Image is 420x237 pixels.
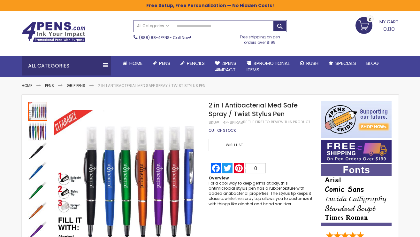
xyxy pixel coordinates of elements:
[233,32,287,45] div: Free shipping on pen orders over $199
[28,161,48,180] div: 2 in 1 Antibacterial Med Safe Spray / Twist Stylus Pen
[22,56,111,75] div: All Categories
[209,181,315,207] div: For a cool way to keep germs at bay, this antimicrobial stylus pen has a rubber texture with adde...
[223,120,243,125] div: 4P-SP1RAB
[324,56,361,70] a: Specials
[28,121,48,141] div: 2 in 1 Antibacterial Med Safe Spray / Twist Stylus Pen
[383,25,395,33] span: 0.00
[137,23,169,28] span: All Categories
[22,22,86,42] img: 4Pens Custom Pens and Promotional Products
[22,83,32,88] a: Home
[28,201,47,220] img: 2 in 1 Antibacterial Med Safe Spray / Twist Stylus Pen
[355,17,399,33] a: 0.00 0
[247,60,290,73] span: 4PROMOTIONAL ITEMS
[361,56,384,70] a: Blog
[209,120,220,125] strong: SKU
[28,141,48,161] div: 2 in 1 Antibacterial Med Safe Spray / Twist Stylus Pen
[367,220,420,237] iframe: Google Customer Reviews
[209,128,236,133] span: Out of stock
[222,163,233,173] a: Twitter
[209,101,298,118] span: 2 in 1 Antibacterial Med Safe Spray / Twist Stylus Pen
[366,60,379,67] span: Blog
[306,60,318,67] span: Rush
[28,180,48,200] div: 2 in 1 Antibacterial Med Safe Spray / Twist Stylus Pen
[215,60,236,73] span: 4Pens 4impact
[45,83,54,88] a: Pens
[321,140,392,163] img: Free shipping on orders over $199
[321,101,392,138] img: 4pens 4 kids
[209,128,236,133] div: Availability
[321,164,392,226] img: font-personalization-examples
[209,175,229,181] strong: Overview
[28,101,48,121] div: 2 in 1 Antibacterial Med Safe Spray / Twist Stylus Pen
[118,56,148,70] a: Home
[210,163,222,173] a: Facebook
[134,20,172,31] a: All Categories
[28,141,47,161] img: 2 in 1 Antibacterial Med Safe Spray / Twist Stylus Pen
[67,83,85,88] a: Grip Pens
[148,56,175,70] a: Pens
[28,181,47,200] img: 2 in 1 Antibacterial Med Safe Spray / Twist Stylus Pen
[233,163,266,173] a: Pinterest0
[209,139,262,151] a: Wish List
[369,17,371,23] span: 0
[254,166,257,171] span: 0
[28,122,47,141] img: 2 in 1 Antibacterial Med Safe Spray / Twist Stylus Pen
[243,120,310,124] a: Be the first to review this product
[28,161,47,180] img: 2 in 1 Antibacterial Med Safe Spray / Twist Stylus Pen
[209,139,260,151] span: Wish List
[139,35,170,40] a: (888) 88-4PENS
[175,56,210,70] a: Pencils
[139,35,191,40] span: - Call Now!
[241,56,295,77] a: 4PROMOTIONALITEMS
[210,56,241,77] a: 4Pens4impact
[187,60,205,67] span: Pencils
[335,60,356,67] span: Specials
[295,56,324,70] a: Rush
[98,83,205,88] li: 2 in 1 Antibacterial Med Safe Spray / Twist Stylus Pen
[28,200,48,220] div: 2 in 1 Antibacterial Med Safe Spray / Twist Stylus Pen
[159,60,170,67] span: Pens
[129,60,142,67] span: Home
